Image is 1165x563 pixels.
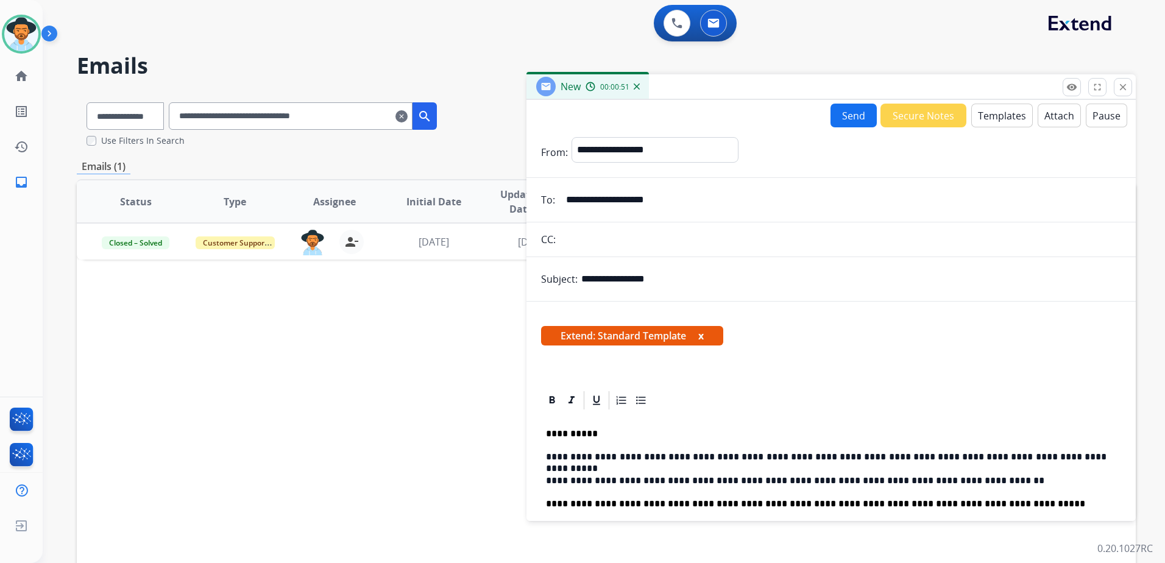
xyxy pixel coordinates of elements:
div: Bold [543,391,561,409]
div: Bullet List [632,391,650,409]
mat-icon: close [1117,82,1128,93]
mat-icon: person_remove [344,235,359,249]
button: Templates [971,104,1033,127]
mat-icon: inbox [14,175,29,189]
p: From: [541,145,568,160]
span: Initial Date [406,194,461,209]
p: To: [541,193,555,207]
span: 00:00:51 [600,82,629,92]
button: x [698,328,704,343]
mat-icon: search [417,109,432,124]
mat-icon: clear [395,109,408,124]
div: Underline [587,391,606,409]
div: Italic [562,391,581,409]
button: Secure Notes [880,104,966,127]
p: Emails (1) [77,159,130,174]
img: agent-avatar [300,230,325,255]
span: [DATE] [518,235,548,249]
mat-icon: fullscreen [1092,82,1103,93]
span: Type [224,194,246,209]
h2: Emails [77,54,1136,78]
p: CC: [541,232,556,247]
mat-icon: list_alt [14,104,29,119]
mat-icon: remove_red_eye [1066,82,1077,93]
span: Assignee [313,194,356,209]
span: Customer Support [196,236,275,249]
img: avatar [4,17,38,51]
button: Send [830,104,877,127]
span: Extend: Standard Template [541,326,723,345]
button: Attach [1038,104,1081,127]
mat-icon: history [14,140,29,154]
label: Use Filters In Search [101,135,185,147]
span: [DATE] [419,235,449,249]
span: Status [120,194,152,209]
div: Ordered List [612,391,631,409]
button: Pause [1086,104,1127,127]
p: Subject: [541,272,578,286]
mat-icon: home [14,69,29,83]
span: New [561,80,581,93]
span: Updated Date [494,187,548,216]
span: Closed – Solved [102,236,169,249]
p: 0.20.1027RC [1097,541,1153,556]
